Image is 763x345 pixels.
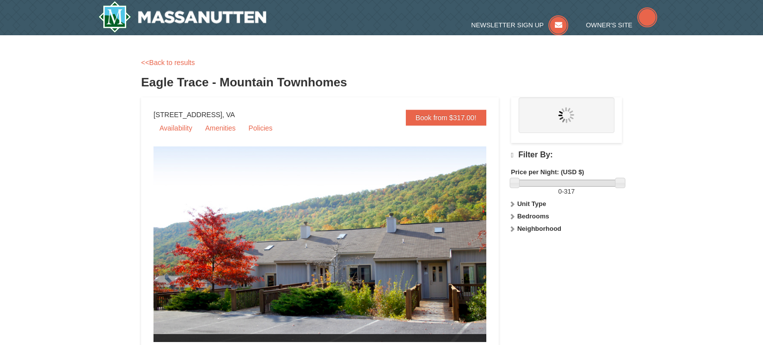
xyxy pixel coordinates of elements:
h4: Filter By: [511,150,622,160]
strong: Price per Night: (USD $) [511,168,584,176]
a: Availability [153,121,198,136]
span: 317 [564,188,575,195]
a: <<Back to results [141,59,195,67]
span: Owner's Site [586,21,633,29]
h3: Eagle Trace - Mountain Townhomes [141,72,622,92]
label: - [511,187,622,197]
span: 0 [558,188,562,195]
img: wait.gif [558,107,574,123]
strong: Unit Type [517,200,546,207]
a: Massanutten Resort [98,1,266,33]
a: Owner's Site [586,21,658,29]
a: Policies [242,121,278,136]
img: Massanutten Resort Logo [98,1,266,33]
a: Amenities [199,121,241,136]
span: Newsletter Sign Up [471,21,544,29]
strong: Neighborhood [517,225,561,232]
a: Newsletter Sign Up [471,21,569,29]
a: Book from $317.00! [406,110,486,126]
img: 19218983-1-9b289e55.jpg [153,146,511,342]
strong: Bedrooms [517,212,549,220]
